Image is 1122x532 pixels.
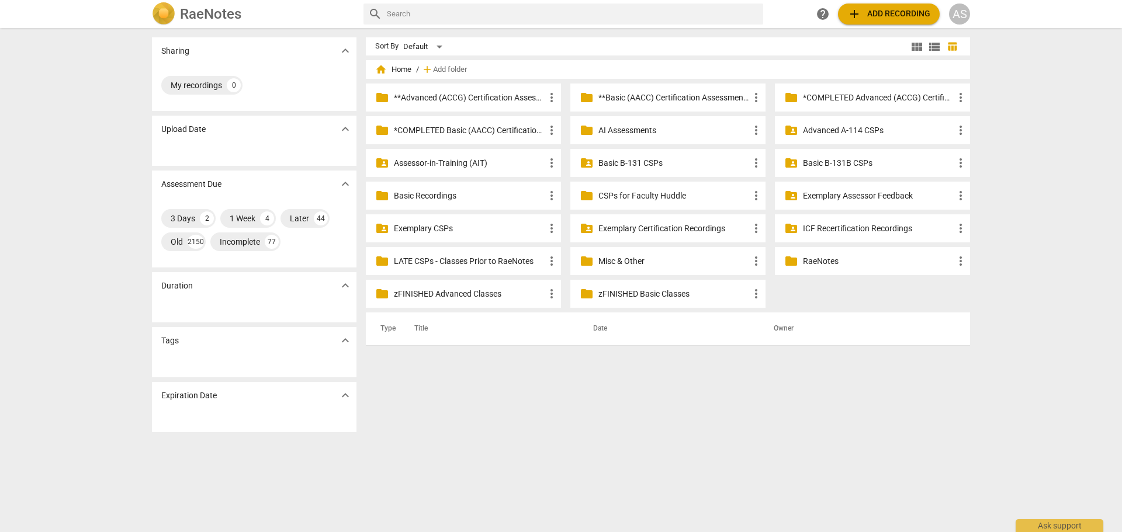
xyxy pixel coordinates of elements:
[784,156,798,170] span: folder_shared
[387,5,759,23] input: Search
[400,312,579,345] th: Title
[338,44,352,58] span: expand_more
[784,189,798,203] span: folder_shared
[227,78,241,92] div: 0
[947,41,958,52] span: table_chart
[812,4,833,25] a: Help
[545,156,559,170] span: more_vert
[579,312,760,345] th: Date
[171,236,183,248] div: Old
[338,333,352,347] span: expand_more
[954,221,968,235] span: more_vert
[394,124,545,137] p: *COMPLETED Basic (AACC) Certification Assessments
[433,65,467,74] span: Add folder
[375,42,399,51] div: Sort By
[580,91,594,105] span: folder
[926,38,943,55] button: List view
[375,91,389,105] span: folder
[260,211,274,225] div: 4
[784,91,798,105] span: folder
[180,6,241,22] h2: RaeNotes
[749,221,763,235] span: more_vert
[545,254,559,268] span: more_vert
[803,92,954,104] p: *COMPLETED Advanced (ACCG) Certification Assessments
[580,123,594,137] span: folder
[421,64,433,75] span: add
[375,189,389,203] span: folder
[375,64,387,75] span: home
[580,287,594,301] span: folder
[598,190,749,202] p: CSPs for Faculty Huddle
[749,287,763,301] span: more_vert
[749,189,763,203] span: more_vert
[545,221,559,235] span: more_vert
[337,42,354,60] button: Show more
[152,2,354,26] a: LogoRaeNotes
[803,255,954,267] p: RaeNotes
[265,235,279,249] div: 77
[161,335,179,347] p: Tags
[545,123,559,137] span: more_vert
[375,287,389,301] span: folder
[949,4,970,25] div: AS
[161,390,217,402] p: Expiration Date
[394,157,545,169] p: Assessor-in-Training (AIT)
[580,156,594,170] span: folder_shared
[338,388,352,402] span: expand_more
[927,40,941,54] span: view_list
[161,123,206,135] p: Upload Date
[847,7,930,21] span: Add recording
[545,287,559,301] span: more_vert
[954,91,968,105] span: more_vert
[749,156,763,170] span: more_vert
[371,312,400,345] th: Type
[152,2,175,26] img: Logo
[598,124,749,137] p: AI Assessments
[803,157,954,169] p: Basic B-131B CSPs
[598,288,749,300] p: zFINISHED Basic Classes
[375,64,411,75] span: Home
[1016,519,1103,532] div: Ask support
[943,38,961,55] button: Table view
[580,189,594,203] span: folder
[749,91,763,105] span: more_vert
[375,156,389,170] span: folder_shared
[954,189,968,203] span: more_vert
[416,65,419,74] span: /
[803,190,954,202] p: Exemplary Assessor Feedback
[816,7,830,21] span: help
[188,235,204,249] div: 2150
[580,254,594,268] span: folder
[338,177,352,191] span: expand_more
[338,122,352,136] span: expand_more
[394,92,545,104] p: **Advanced (ACCG) Certification Assessments
[337,277,354,294] button: Show more
[760,312,958,345] th: Owner
[161,178,221,190] p: Assessment Due
[171,213,195,224] div: 3 Days
[314,211,328,225] div: 44
[545,91,559,105] span: more_vert
[954,156,968,170] span: more_vert
[908,38,926,55] button: Tile view
[598,222,749,235] p: Exemplary Certification Recordings
[598,157,749,169] p: Basic B-131 CSPs
[749,123,763,137] span: more_vert
[220,236,260,248] div: Incomplete
[171,79,222,91] div: My recordings
[394,222,545,235] p: Exemplary CSPs
[598,255,749,267] p: Misc & Other
[394,255,545,267] p: LATE CSPs - Classes Prior to RaeNotes
[200,211,214,225] div: 2
[375,221,389,235] span: folder_shared
[394,190,545,202] p: Basic Recordings
[337,120,354,138] button: Show more
[161,280,193,292] p: Duration
[598,92,749,104] p: **Basic (AACC) Certification Assessments
[803,124,954,137] p: Advanced A-114 CSPs
[838,4,940,25] button: Upload
[580,221,594,235] span: folder_shared
[368,7,382,21] span: search
[337,387,354,404] button: Show more
[375,123,389,137] span: folder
